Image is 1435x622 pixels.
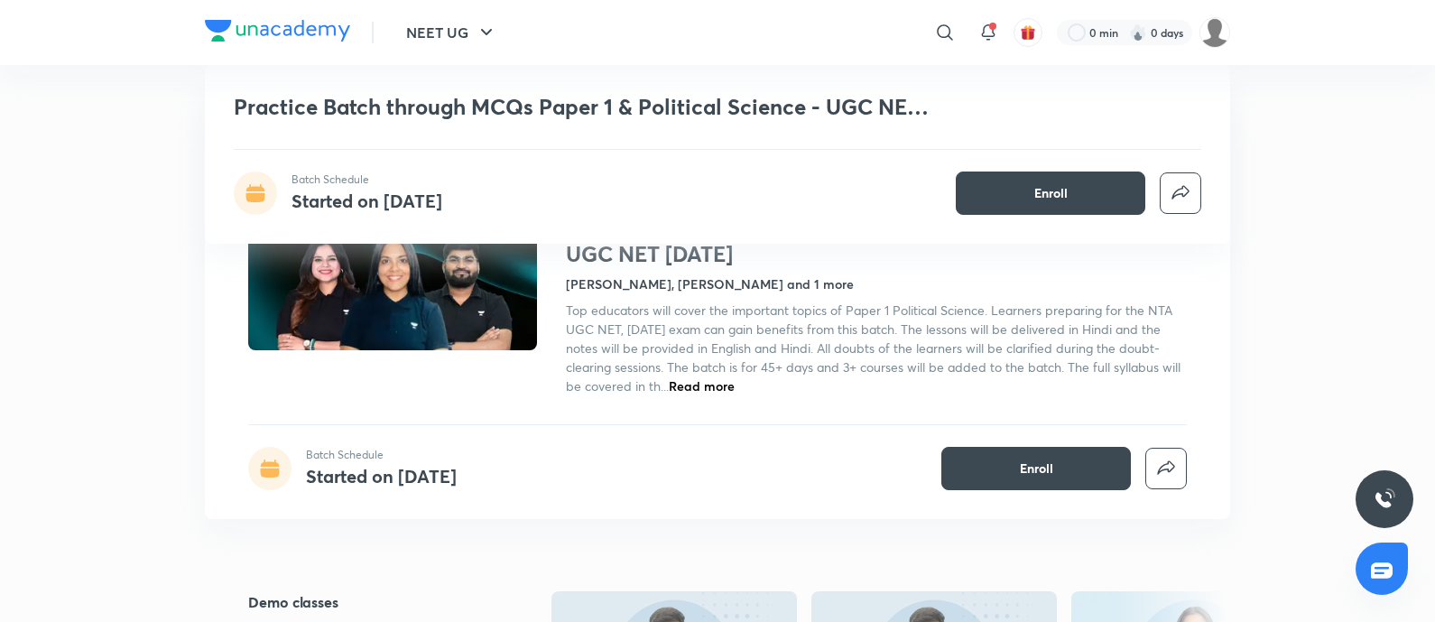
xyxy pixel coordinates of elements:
span: Enroll [1034,184,1068,202]
button: avatar [1014,18,1042,47]
button: Enroll [941,447,1131,490]
span: Top educators will cover the important topics of Paper 1 Political Science. Learners preparing fo... [566,302,1180,395]
h4: [PERSON_NAME], [PERSON_NAME] and 1 more [566,274,854,293]
span: Read more [669,377,735,395]
img: avatar [1020,24,1036,41]
img: ttu [1374,488,1395,510]
h5: Demo classes [248,591,494,613]
h1: Practice Batch through MCQs Paper 1 & Political Science - UGC NET [DATE] [566,215,1187,267]
button: NEET UG [395,14,508,51]
button: Enroll [956,172,1145,215]
p: Batch Schedule [292,172,442,188]
img: Company Logo [205,20,350,42]
h4: Started on [DATE] [306,464,457,488]
span: Enroll [1020,460,1053,478]
h4: Started on [DATE] [292,189,442,213]
img: Thumbnail [245,186,540,352]
img: Preeti patil [1199,17,1230,48]
p: Batch Schedule [306,447,457,463]
h1: Practice Batch through MCQs Paper 1 & Political Science - UGC NET [DATE] [234,94,940,120]
img: streak [1129,23,1147,42]
a: Company Logo [205,20,350,46]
